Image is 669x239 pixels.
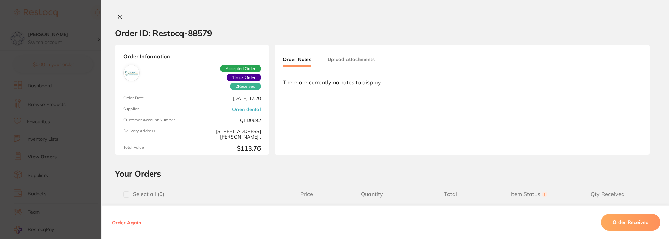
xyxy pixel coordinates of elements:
[115,168,655,179] h2: Your Orders
[601,214,660,230] button: Order Received
[283,53,311,67] button: Order Notes
[232,107,261,112] a: Orien dental
[123,129,189,140] span: Delivery Address
[490,191,569,198] span: Item Status
[328,53,375,65] button: Upload attachments
[195,96,261,101] span: [DATE] 17:20
[123,118,189,123] span: Customer Account Number
[115,28,212,38] h2: Order ID: Restocq- 88579
[569,191,647,198] span: Qty Received
[123,96,189,101] span: Order Date
[283,79,642,85] div: There are currently no notes to display.
[220,65,261,72] span: Accepted Order
[125,67,138,80] img: Orien dental
[195,129,261,140] span: [STREET_ADDRESS][PERSON_NAME] ,
[129,191,164,198] span: Select all ( 0 )
[123,107,189,112] span: Supplier
[195,118,261,123] span: QLD0692
[333,191,412,198] span: Quantity
[227,74,261,81] span: Back orders
[280,191,333,198] span: Price
[123,145,189,152] span: Total Value
[123,53,261,59] strong: Order Information
[195,145,261,152] b: $113.76
[230,83,261,90] span: Received
[412,191,490,198] span: Total
[110,219,143,225] button: Order Again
